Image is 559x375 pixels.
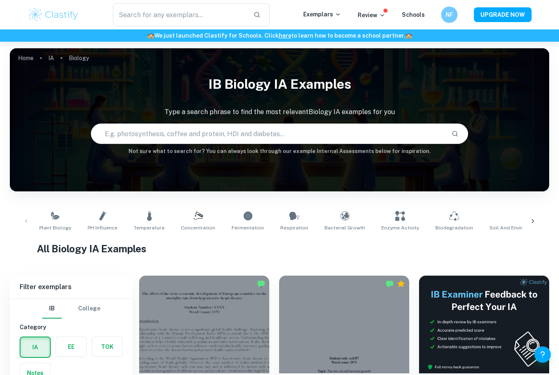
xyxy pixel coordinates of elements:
div: Premium [397,280,405,288]
input: E.g. photosynthesis, coffee and protein, HDI and diabetes... [91,122,445,145]
img: Clastify logo [27,7,79,23]
button: Help and Feedback [534,346,551,363]
p: Exemplars [303,10,341,19]
a: Schools [402,11,425,18]
h6: Filter exemplars [10,276,133,299]
span: Bacterial Growth [325,224,365,231]
span: 🏫 [405,32,412,39]
p: Type a search phrase to find the most relevant Biology IA examples for you [10,107,549,117]
a: IA [48,52,54,64]
span: 🏫 [147,32,154,39]
button: IA [20,337,50,357]
button: College [78,299,100,319]
h6: NF [445,10,454,19]
button: NF [441,7,458,23]
span: Fermentation [232,224,264,231]
img: Marked [385,280,394,288]
button: IB [42,299,62,319]
a: Home [18,52,34,64]
p: Biology [69,54,89,63]
span: Concentration [181,224,215,231]
h6: Category [20,323,123,332]
span: Plant Biology [39,224,71,231]
span: pH Influence [88,224,117,231]
button: EE [56,337,86,357]
h6: We just launched Clastify for Schools. Click to learn how to become a school partner. [2,31,557,40]
button: UPGRADE NOW [474,7,532,22]
h6: Not sure what to search for? You can always look through our example Internal Assessments below f... [10,147,549,155]
img: Marked [257,280,265,288]
button: TOK [92,337,122,357]
span: Biodegradation [435,224,473,231]
a: here [279,32,291,39]
p: Review [358,11,385,20]
button: Search [448,127,462,141]
span: Temperature [134,224,165,231]
span: Enzyme Activity [381,224,419,231]
img: Thumbnail [419,276,549,373]
div: Filter type choice [42,299,100,319]
h1: All Biology IA Examples [37,241,522,256]
span: Respiration [280,224,308,231]
input: Search for any exemplars... [113,3,247,26]
h1: IB Biology IA examples [10,71,549,97]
